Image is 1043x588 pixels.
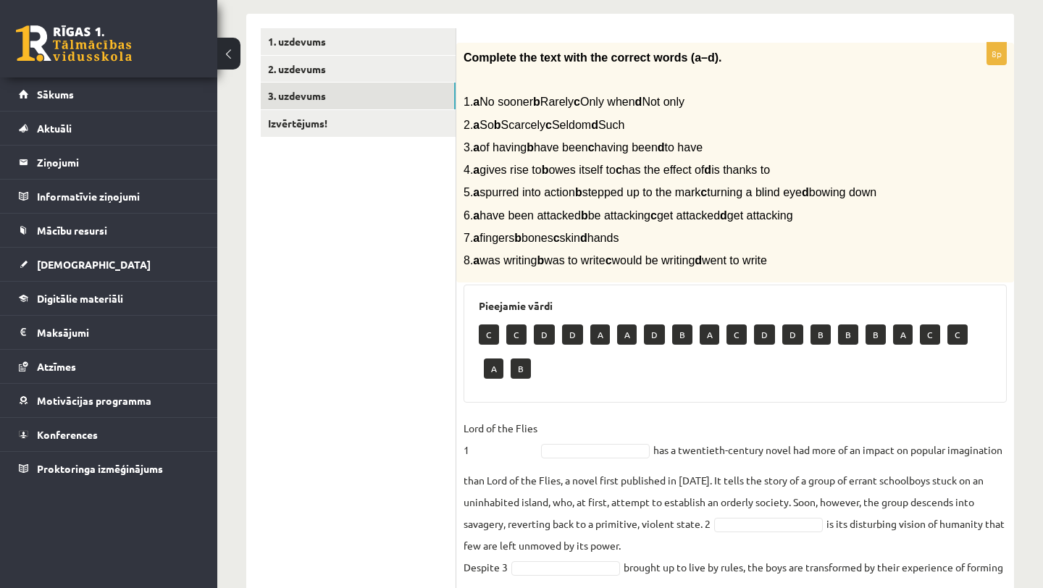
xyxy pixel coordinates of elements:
[464,417,537,461] p: Lord of the Flies 1
[810,324,831,345] p: B
[506,324,527,345] p: C
[987,42,1007,65] p: 8p
[720,209,727,222] b: d
[893,324,913,345] p: A
[37,360,76,373] span: Atzīmes
[464,141,703,154] span: 3. of having have been having been to have
[473,232,479,244] b: a
[695,254,702,266] b: d
[464,254,767,266] span: 8. was writing was to write would be writing went to write
[617,324,637,345] p: A
[19,214,199,247] a: Mācību resursi
[473,209,479,222] b: a
[37,88,74,101] span: Sākums
[37,316,199,349] legend: Maksājumi
[37,394,151,407] span: Motivācijas programma
[553,232,560,244] b: c
[464,51,722,64] span: Complete the text with the correct words (a–d).
[37,428,98,441] span: Konferences
[16,25,132,62] a: Rīgas 1. Tālmācības vidusskola
[19,282,199,315] a: Digitālie materiāli
[514,232,521,244] b: b
[19,112,199,145] a: Aktuāli
[838,324,858,345] p: B
[473,186,479,198] b: a
[37,258,151,271] span: [DEMOGRAPHIC_DATA]
[473,164,479,176] b: a
[473,254,479,266] b: a
[575,186,582,198] b: b
[616,164,622,176] b: c
[473,96,479,108] b: a
[726,324,747,345] p: C
[537,254,544,266] b: b
[700,186,707,198] b: c
[19,418,199,451] a: Konferences
[754,324,775,345] p: D
[464,232,619,244] span: 7. fingers bones skin hands
[479,300,992,312] h3: Pieejamie vārdi
[704,164,711,176] b: d
[37,180,199,213] legend: Informatīvie ziņojumi
[261,56,456,83] a: 2. uzdevums
[464,119,624,131] span: 2. So Scarcely Seldom Such
[866,324,886,345] p: B
[261,110,456,137] a: Izvērtējums!
[464,209,793,222] span: 6. have been attacked be attacking get attacked get attacking
[19,384,199,417] a: Motivācijas programma
[802,186,809,198] b: d
[464,186,876,198] span: 5. spurred into action stepped up to the mark turning a blind eye bowing down
[533,96,540,108] b: b
[581,209,588,222] b: b
[534,324,555,345] p: D
[562,324,583,345] p: D
[464,164,770,176] span: 4. gives rise to owes itself to has the effect of is thanks to
[37,146,199,179] legend: Ziņojumi
[591,119,598,131] b: d
[527,141,534,154] b: b
[479,324,499,345] p: C
[672,324,692,345] p: B
[574,96,580,108] b: c
[464,556,508,578] p: Despite 3
[37,292,123,305] span: Digitālie materiāli
[19,146,199,179] a: Ziņojumi
[494,119,501,131] b: b
[37,462,163,475] span: Proktoringa izmēģinājums
[590,324,610,345] p: A
[511,358,531,379] p: B
[947,324,968,345] p: C
[19,350,199,383] a: Atzīmes
[644,324,665,345] p: D
[464,96,684,108] span: 1. No sooner Rarely Only when Not only
[545,119,552,131] b: c
[37,122,72,135] span: Aktuāli
[19,452,199,485] a: Proktoringa izmēģinājums
[19,180,199,213] a: Informatīvie ziņojumi
[580,232,587,244] b: d
[542,164,549,176] b: b
[19,316,199,349] a: Maksājumi
[37,224,107,237] span: Mācību resursi
[473,119,479,131] b: a
[920,324,940,345] p: C
[650,209,657,222] b: c
[484,358,503,379] p: A
[606,254,612,266] b: c
[782,324,803,345] p: D
[261,83,456,109] a: 3. uzdevums
[588,141,595,154] b: c
[19,77,199,111] a: Sākums
[635,96,642,108] b: d
[19,248,199,281] a: [DEMOGRAPHIC_DATA]
[700,324,719,345] p: A
[261,28,456,55] a: 1. uzdevums
[658,141,665,154] b: d
[473,141,479,154] b: a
